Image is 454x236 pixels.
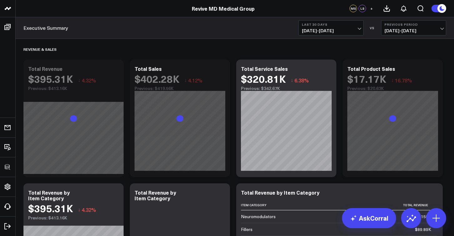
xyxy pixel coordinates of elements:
[192,5,255,12] a: Revive MD Medical Group
[368,5,375,12] button: +
[304,200,437,210] th: Total Revenue
[302,23,360,26] b: Last 30 Days
[241,200,304,210] th: Item Category
[395,77,412,84] span: 16.78%
[241,213,276,220] div: Neuromodulators
[135,86,225,91] div: Previous: $419.56K
[385,23,443,26] b: Previous Period
[385,28,443,33] span: [DATE] - [DATE]
[381,20,446,35] button: Previous Period[DATE]-[DATE]
[82,77,96,84] span: 4.32%
[28,189,70,202] div: Total Revenue by Item Category
[135,73,180,84] div: $402.28K
[294,77,309,84] span: 6.38%
[28,215,119,220] div: Previous: $413.16K
[347,86,438,91] div: Previous: $20.63K
[298,20,364,35] button: Last 30 Days[DATE]-[DATE]
[184,76,187,84] span: ↓
[415,226,431,233] div: $89.89K
[82,206,96,213] span: 4.32%
[78,206,80,214] span: ↓
[188,77,202,84] span: 4.12%
[23,42,57,56] div: Revenue & Sales
[241,65,288,72] div: Total Service Sales
[28,86,119,91] div: Previous: $413.16K
[347,73,386,84] div: $17.17K
[367,26,378,30] div: VS
[359,5,366,12] div: LS
[28,65,63,72] div: Total Revenue
[302,28,360,33] span: [DATE] - [DATE]
[342,208,396,228] a: AskCorral
[78,76,80,84] span: ↓
[23,24,68,31] a: Executive Summary
[241,73,286,84] div: $320.81K
[28,73,73,84] div: $395.31K
[241,226,253,233] div: Fillers
[347,65,395,72] div: Total Product Sales
[370,6,373,11] span: +
[291,76,293,84] span: ↓
[349,5,357,12] div: MS
[241,189,319,196] div: Total Revenue by Item Category
[28,202,73,214] div: $395.31K
[135,189,176,202] div: Total Revenue by Item Category
[135,65,162,72] div: Total Sales
[391,76,394,84] span: ↓
[241,86,332,91] div: Previous: $342.67K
